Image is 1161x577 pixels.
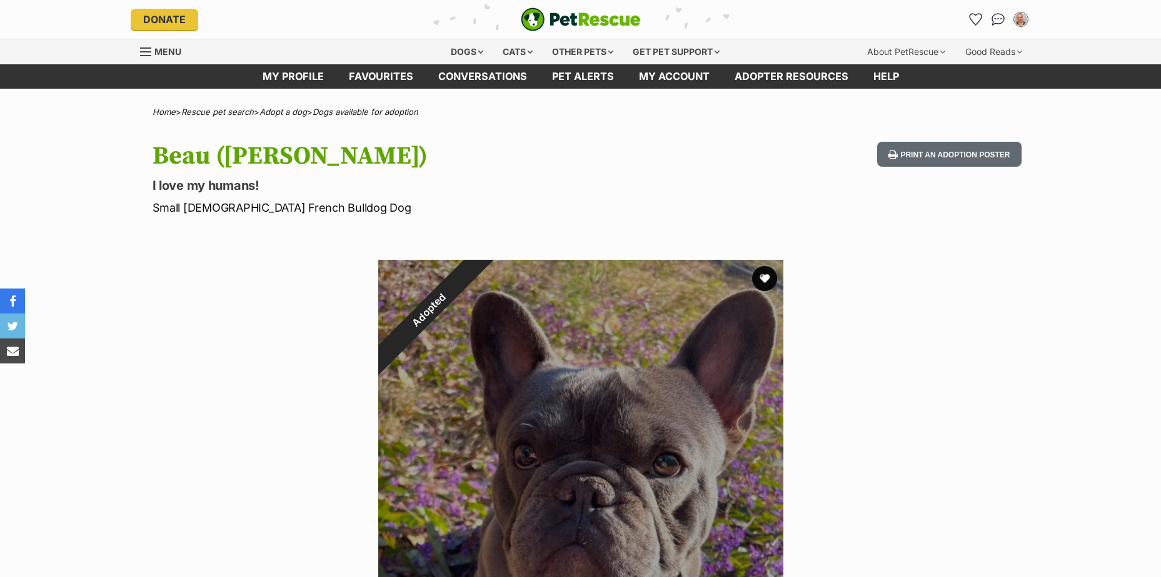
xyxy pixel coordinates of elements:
[336,64,426,89] a: Favourites
[877,142,1021,167] button: Print an adoption poster
[521,7,641,31] a: PetRescue
[624,39,728,64] div: Get pet support
[349,231,508,389] div: Adopted
[861,64,912,89] a: Help
[966,9,1031,29] ul: Account quick links
[259,107,307,117] a: Adopt a dog
[153,142,681,170] h1: Beau ([PERSON_NAME])
[543,39,622,64] div: Other pets
[442,39,492,64] div: Dogs
[966,9,986,29] a: Favourites
[153,177,681,194] p: I love my humans!
[722,64,861,89] a: Adopter resources
[153,199,681,216] p: Small [DEMOGRAPHIC_DATA] French Bulldog Dog
[154,46,181,57] span: Menu
[250,64,336,89] a: My profile
[992,13,1005,26] img: chat-41dd97257d64d25036548639549fe6c8038ab92f7586957e7f3b1b290dea8141.svg
[521,7,641,31] img: logo-e224e6f780fb5917bec1dbf3a21bbac754714ae5b6737aabdf751b685950b380.svg
[181,107,254,117] a: Rescue pet search
[957,39,1031,64] div: Good Reads
[494,39,541,64] div: Cats
[1015,13,1027,26] img: Sophie Smith profile pic
[1011,9,1031,29] button: My account
[752,266,777,291] button: favourite
[131,9,198,30] a: Donate
[988,9,1008,29] a: Conversations
[313,107,418,117] a: Dogs available for adoption
[626,64,722,89] a: My account
[540,64,626,89] a: Pet alerts
[121,107,1040,117] div: > > >
[858,39,954,64] div: About PetRescue
[426,64,540,89] a: conversations
[140,39,190,62] a: Menu
[153,107,176,117] a: Home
